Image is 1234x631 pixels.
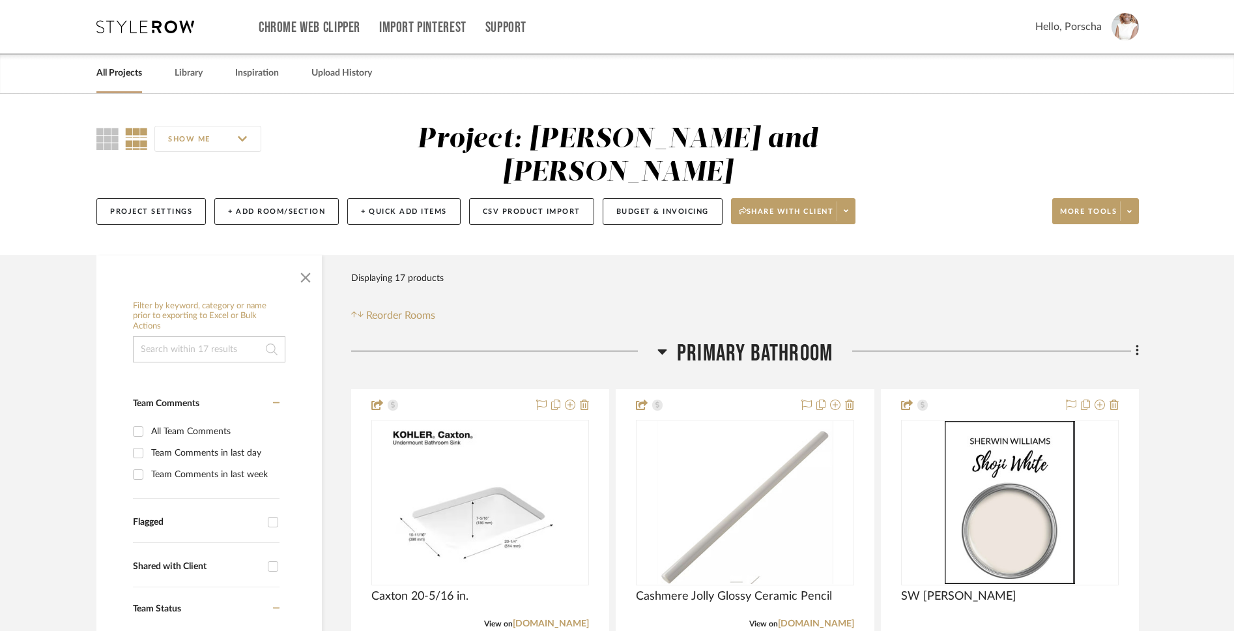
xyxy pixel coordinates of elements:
[945,421,1075,584] img: SW Shoji White
[901,589,1016,604] span: SW [PERSON_NAME]
[133,301,285,332] h6: Filter by keyword, category or name prior to exporting to Excel or Bulk Actions
[235,65,279,82] a: Inspiration
[387,421,574,584] img: Caxton 20-5/16 in.
[133,604,181,613] span: Team Status
[96,65,142,82] a: All Projects
[603,198,723,225] button: Budget & Invoicing
[347,198,461,225] button: + Quick Add Items
[366,308,435,323] span: Reorder Rooms
[484,620,513,628] span: View on
[259,22,360,33] a: Chrome Web Clipper
[311,65,372,82] a: Upload History
[1052,198,1139,224] button: More tools
[469,198,594,225] button: CSV Product Import
[175,65,203,82] a: Library
[151,443,276,463] div: Team Comments in last day
[351,265,444,291] div: Displaying 17 products
[1035,19,1102,35] span: Hello, Porscha
[96,198,206,225] button: Project Settings
[739,207,834,226] span: Share with client
[371,589,468,604] span: Caxton 20-5/16 in.
[513,619,589,628] a: [DOMAIN_NAME]
[133,336,285,362] input: Search within 17 results
[133,517,261,528] div: Flagged
[151,421,276,442] div: All Team Comments
[1060,207,1117,226] span: More tools
[485,22,526,33] a: Support
[133,399,199,408] span: Team Comments
[731,198,856,224] button: Share with client
[636,589,832,604] span: Cashmere Jolly Glossy Ceramic Pencil
[293,262,319,288] button: Close
[351,308,435,323] button: Reorder Rooms
[749,620,778,628] span: View on
[778,619,854,628] a: [DOMAIN_NAME]
[902,420,1118,585] div: 0
[379,22,466,33] a: Import Pinterest
[151,464,276,485] div: Team Comments in last week
[417,126,818,186] div: Project: [PERSON_NAME] and [PERSON_NAME]
[657,421,834,584] img: Cashmere Jolly Glossy Ceramic Pencil
[214,198,339,225] button: + Add Room/Section
[677,340,833,368] span: Primary Bathroom
[133,561,261,572] div: Shared with Client
[1112,13,1139,40] img: avatar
